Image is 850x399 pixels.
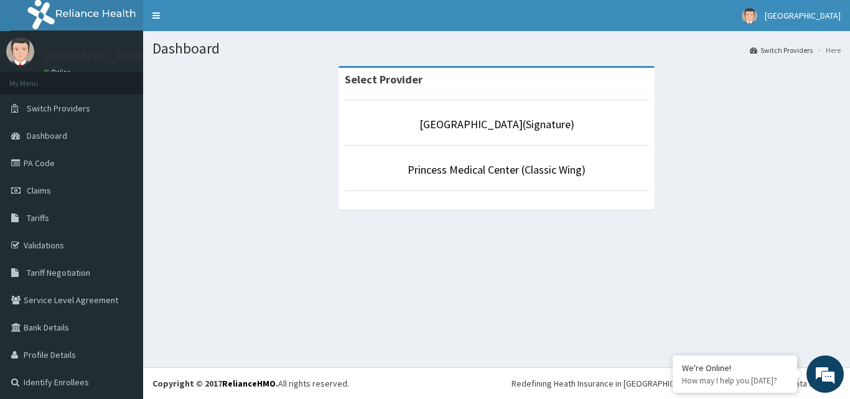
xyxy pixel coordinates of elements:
img: User Image [742,8,757,24]
div: We're Online! [682,362,788,373]
span: Tariff Negotiation [27,267,90,278]
h1: Dashboard [152,40,841,57]
span: Claims [27,185,51,196]
div: Redefining Heath Insurance in [GEOGRAPHIC_DATA] using Telemedicine and Data Science! [511,377,841,390]
strong: Select Provider [345,72,423,87]
span: Dashboard [27,130,67,141]
a: RelianceHMO [222,378,276,389]
span: Tariffs [27,212,49,223]
footer: All rights reserved. [143,367,850,399]
a: Switch Providers [750,45,813,55]
span: [GEOGRAPHIC_DATA] [765,10,841,21]
p: [GEOGRAPHIC_DATA] [44,50,146,62]
li: Here [814,45,841,55]
a: Princess Medical Center (Classic Wing) [408,162,586,177]
img: User Image [6,37,34,65]
a: [GEOGRAPHIC_DATA](Signature) [419,117,574,131]
strong: Copyright © 2017 . [152,378,278,389]
a: Online [44,68,73,77]
p: How may I help you today? [682,375,788,386]
span: Switch Providers [27,103,90,114]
